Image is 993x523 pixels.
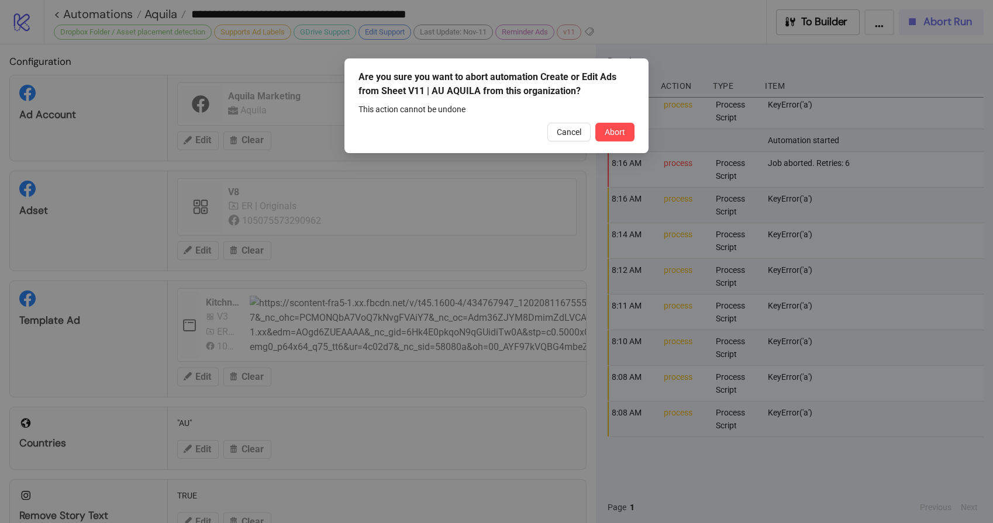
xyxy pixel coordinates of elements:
[605,127,625,137] span: Abort
[557,127,581,137] span: Cancel
[547,123,591,141] button: Cancel
[358,70,635,98] div: Are you sure you want to abort automation Create or Edit Ads from Sheet V11 | AU AQUILA from this...
[595,123,635,141] button: Abort
[358,103,635,116] div: This action cannot be undone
